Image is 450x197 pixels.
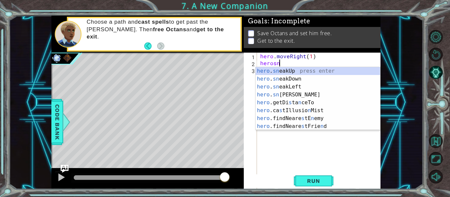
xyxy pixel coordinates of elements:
[429,152,443,166] button: Maximize Browser
[245,54,257,61] div: 1
[257,37,295,44] p: Get to the exit.
[268,17,310,25] span: : Incomplete
[61,165,69,173] button: Ask AI
[138,19,169,25] strong: cast spells
[157,42,164,50] button: Next
[55,171,68,185] button: Ctrl + P: Play
[87,26,224,40] strong: get to the exit
[51,53,62,63] img: Image for 6102e7f128067a00236f7c63
[429,170,443,184] button: Mute
[248,17,310,25] span: Goals
[429,48,443,62] button: Restart Level
[245,61,257,67] div: 2
[300,178,326,184] span: Run
[429,30,443,44] button: Level Options
[144,42,157,50] button: Back
[62,53,72,63] img: Image for 6113a193fd61bb00264c49c0
[429,65,443,79] button: AI Hint
[87,18,236,40] p: Choose a path and to get past the [PERSON_NAME]. Then and .
[257,30,332,37] p: Save Octans and set him free.
[430,132,450,150] a: Back to Map
[294,174,333,188] button: Shift+Enter: Run current code.
[429,134,443,148] button: Back to Map
[153,26,186,33] strong: free Octans
[245,67,257,74] div: 3
[52,102,63,142] span: Code Bank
